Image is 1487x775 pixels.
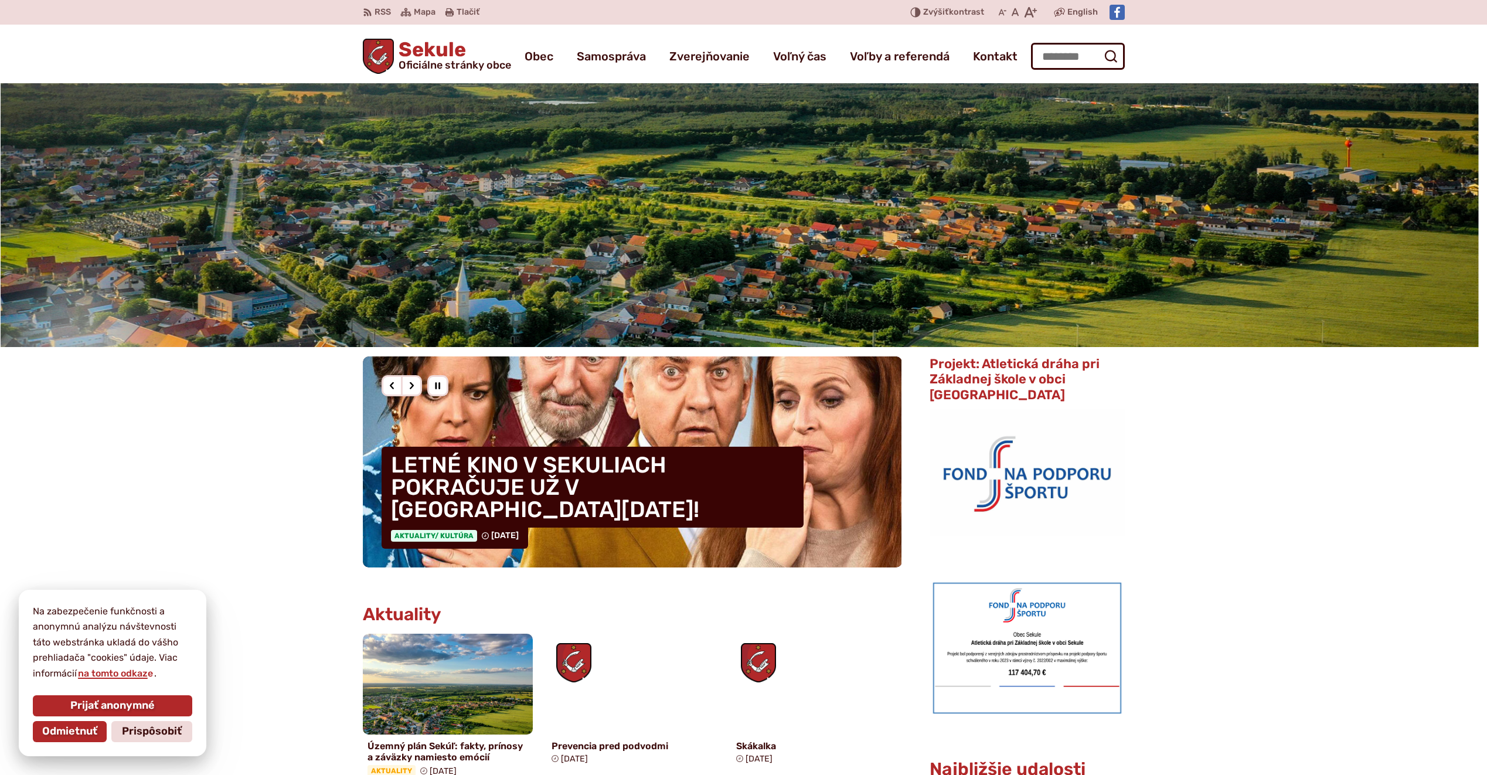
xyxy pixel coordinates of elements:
[669,40,750,73] a: Zverejňovanie
[435,532,474,540] span: / Kultúra
[525,40,553,73] a: Obec
[577,40,646,73] a: Samospráva
[923,8,984,18] span: kontrast
[773,40,826,73] a: Voľný čas
[122,725,182,738] span: Prispôsobiť
[363,605,441,624] h3: Aktuality
[70,699,155,712] span: Prijať anonymné
[930,409,1124,536] img: logo_fnps.png
[363,356,902,567] a: LETNÉ KINO V SEKULIACH POKRAČUJE UŽ V [GEOGRAPHIC_DATA][DATE]! Aktuality/ Kultúra [DATE]
[973,40,1018,73] a: Kontakt
[33,695,192,716] button: Prijať anonymné
[368,740,529,763] h4: Územný plán Sekúľ: fakty, prínosy a záväzky namiesto emócií
[414,5,435,19] span: Mapa
[561,754,588,764] span: [DATE]
[111,721,192,742] button: Prispôsobiť
[850,40,950,73] a: Voľby a referendá
[1110,5,1125,20] img: Prejsť na Facebook stránku
[457,8,479,18] span: Tlačiť
[1067,5,1098,19] span: English
[930,579,1124,716] img: draha.png
[552,740,713,752] h4: Prevencia pred podvodmi
[375,5,391,19] span: RSS
[33,604,192,681] p: Na zabezpečenie funkčnosti a anonymnú analýzu návštevnosti táto webstránka ukladá do vášho prehli...
[491,531,519,541] span: [DATE]
[547,634,717,769] a: Prevencia pred podvodmi [DATE]
[427,375,448,396] div: Pozastaviť pohyb slajdera
[382,447,804,528] h4: LETNÉ KINO V SEKULIACH POKRAČUJE UŽ V [GEOGRAPHIC_DATA][DATE]!
[363,356,902,567] div: 2 / 8
[363,39,394,74] img: Prejsť na domovskú stránku
[736,740,897,752] h4: Skákalka
[923,7,949,17] span: Zvýšiť
[399,60,511,70] span: Oficiálne stránky obce
[401,375,422,396] div: Nasledujúci slajd
[363,39,512,74] a: Logo Sekule, prejsť na domovskú stránku.
[42,725,97,738] span: Odmietnuť
[382,375,403,396] div: Predošlý slajd
[930,356,1100,403] span: Projekt: Atletická dráha pri Základnej škole v obci [GEOGRAPHIC_DATA]
[1065,5,1100,19] a: English
[77,668,154,679] a: na tomto odkaze
[731,634,902,769] a: Skákalka [DATE]
[391,530,477,542] span: Aktuality
[746,754,773,764] span: [DATE]
[33,721,107,742] button: Odmietnuť
[394,40,511,70] h1: Sekule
